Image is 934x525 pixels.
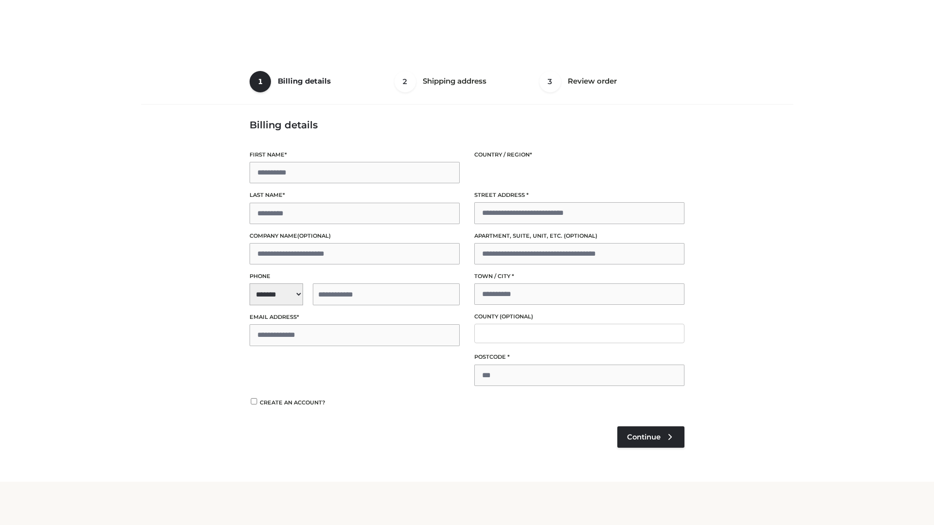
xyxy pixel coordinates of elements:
[250,313,460,322] label: Email address
[250,398,258,404] input: Create an account?
[500,313,533,320] span: (optional)
[474,191,684,200] label: Street address
[627,433,661,441] span: Continue
[474,272,684,281] label: Town / City
[250,231,460,241] label: Company name
[250,119,684,131] h3: Billing details
[564,232,597,239] span: (optional)
[297,232,331,239] span: (optional)
[617,426,684,448] a: Continue
[474,150,684,159] label: Country / Region
[250,191,460,200] label: Last name
[250,150,460,159] label: First name
[474,231,684,241] label: Apartment, suite, unit, etc.
[250,272,460,281] label: Phone
[260,399,325,406] span: Create an account?
[474,352,684,362] label: Postcode
[474,312,684,321] label: County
